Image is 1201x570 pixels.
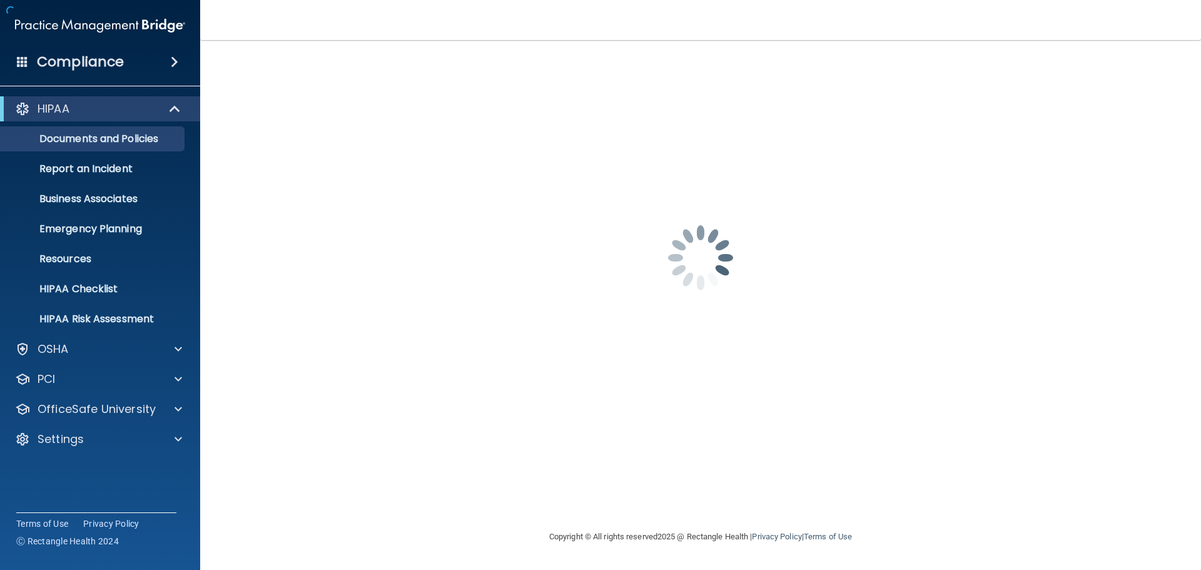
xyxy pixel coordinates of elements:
[472,517,929,557] div: Copyright © All rights reserved 2025 @ Rectangle Health | |
[38,101,69,116] p: HIPAA
[8,313,179,325] p: HIPAA Risk Assessment
[83,517,139,530] a: Privacy Policy
[38,432,84,447] p: Settings
[15,342,182,357] a: OSHA
[8,253,179,265] p: Resources
[38,342,69,357] p: OSHA
[38,402,156,417] p: OfficeSafe University
[15,13,185,38] img: PMB logo
[16,535,119,547] span: Ⓒ Rectangle Health 2024
[38,372,55,387] p: PCI
[15,101,181,116] a: HIPAA
[752,532,801,541] a: Privacy Policy
[8,133,179,145] p: Documents and Policies
[8,283,179,295] p: HIPAA Checklist
[804,532,852,541] a: Terms of Use
[15,432,182,447] a: Settings
[8,193,179,205] p: Business Associates
[985,481,1186,531] iframe: Drift Widget Chat Controller
[8,163,179,175] p: Report an Incident
[638,195,763,320] img: spinner.e123f6fc.gif
[16,517,68,530] a: Terms of Use
[8,223,179,235] p: Emergency Planning
[15,372,182,387] a: PCI
[37,53,124,71] h4: Compliance
[15,402,182,417] a: OfficeSafe University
